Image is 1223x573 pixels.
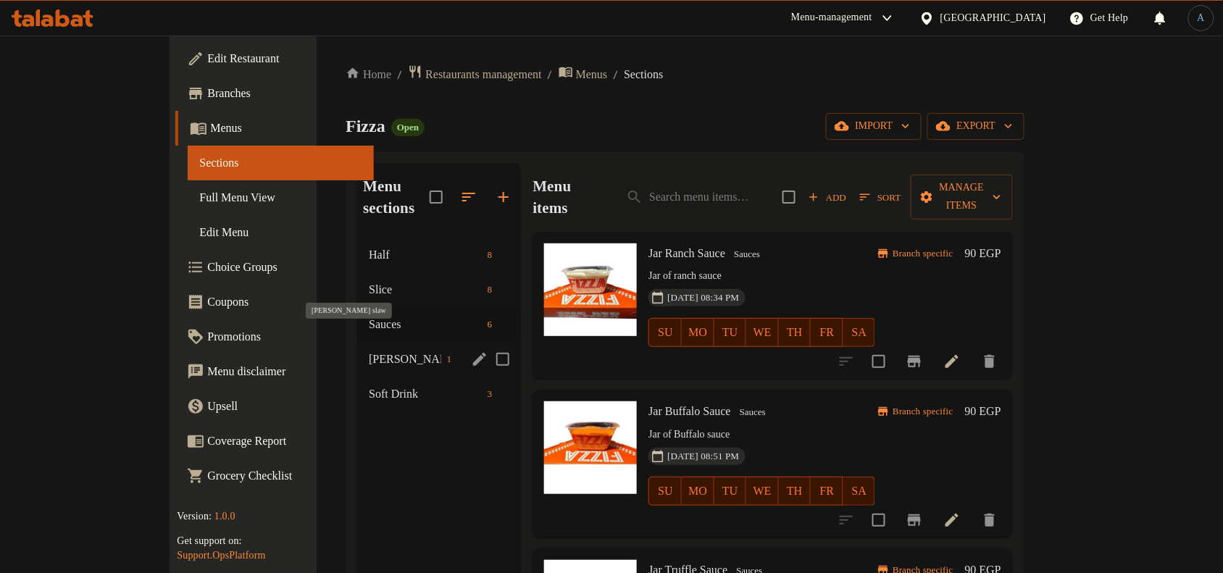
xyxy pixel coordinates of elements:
[199,154,362,172] span: Sections
[682,477,714,506] button: MO
[648,426,875,444] p: Jar of Buffalo sauce
[357,377,521,411] div: Soft Drink3
[482,385,498,403] div: items
[864,346,894,377] span: Select to update
[482,316,498,333] div: items
[188,215,374,250] a: Edit Menu
[175,76,374,111] a: Branches
[207,259,362,276] span: Choice Groups
[544,401,637,494] img: Jar Buffalo Sauce
[648,318,681,347] button: SU
[972,503,1007,538] button: delete
[188,146,374,180] a: Sections
[210,120,362,137] span: Menus
[714,318,747,347] button: TU
[826,113,922,140] button: import
[661,450,745,464] span: [DATE] 08:51 PM
[661,291,745,305] span: [DATE] 08:34 PM
[175,111,374,146] a: Menus
[188,180,374,215] a: Full Menu View
[369,246,482,264] span: Half
[965,401,1001,422] h6: 90 EGP
[175,285,374,319] a: Coupons
[746,318,779,347] button: WE
[843,318,876,347] button: SA
[940,10,1046,26] div: [GEOGRAPHIC_DATA]
[688,322,709,343] span: MO
[972,344,1007,379] button: delete
[746,477,779,506] button: WE
[482,248,498,262] span: 8
[207,398,362,415] span: Upsell
[897,344,932,379] button: Branch-specific-item
[576,66,608,83] span: Menus
[421,182,451,212] span: Select all sections
[207,50,362,67] span: Edit Restaurant
[346,117,385,135] span: Fizza
[441,353,458,367] span: 1
[655,481,675,502] span: SU
[655,322,675,343] span: SU
[688,481,709,502] span: MO
[811,477,843,506] button: FR
[838,117,910,135] span: import
[817,481,838,502] span: FR
[175,424,374,459] a: Coverage Report
[887,405,959,419] span: Branch specific
[779,318,811,347] button: TH
[357,272,521,307] div: Slice8
[734,404,772,421] span: Sauces
[804,186,851,209] span: Add item
[624,66,663,83] span: Sections
[544,243,637,336] img: Jar Ranch Sauce
[214,511,235,522] span: 1.0.0
[785,322,806,343] span: TH
[843,477,876,506] button: SA
[720,481,741,502] span: TU
[482,318,498,332] span: 6
[391,119,425,136] div: Open
[864,505,894,535] span: Select to update
[175,41,374,76] a: Edit Restaurant
[897,503,932,538] button: Branch-specific-item
[734,404,772,422] div: Sauces
[860,189,901,206] span: Sort
[397,66,402,83] li: /
[856,186,904,209] button: Sort
[369,316,482,333] span: Sauces
[451,180,486,214] span: Sort sections
[943,511,961,529] a: Edit menu item
[441,351,458,368] div: items
[357,307,521,342] div: Sauces6
[648,405,730,417] span: Jar Buffalo Sauce
[927,113,1024,140] button: export
[177,535,241,546] span: Get support on:
[346,64,1024,84] nav: breadcrumb
[849,481,870,502] span: SA
[811,318,843,347] button: FR
[648,247,725,259] span: Jar Ranch Sauce
[486,180,521,214] button: Add section
[808,189,847,206] span: Add
[207,467,362,485] span: Grocery Checklist
[363,175,430,219] h2: Menu sections
[728,246,766,263] div: Sauces
[357,342,521,377] div: [PERSON_NAME] slaw1edit
[408,64,541,84] a: Restaurants management
[613,66,618,83] li: /
[482,388,498,401] span: 3
[939,117,1013,135] span: export
[177,511,212,522] span: Version:
[177,550,265,561] a: Support.OpsPlatform
[482,283,498,297] span: 8
[682,318,714,347] button: MO
[648,267,875,285] p: Jar of ranch sauce
[614,185,771,210] input: search
[199,189,362,206] span: Full Menu View
[851,186,910,209] span: Sort items
[559,64,608,84] a: Menus
[369,385,482,403] span: Soft Drink
[752,481,773,502] span: WE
